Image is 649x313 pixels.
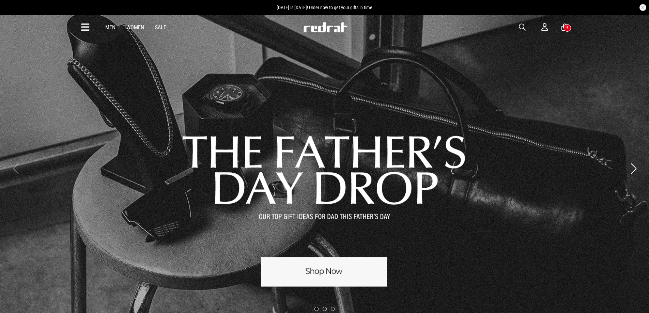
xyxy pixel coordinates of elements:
a: Men [105,24,115,31]
a: Sale [155,24,166,31]
a: 5 [561,24,568,31]
span: [DATE] is [DATE]! Order now to get your gifts in time [277,5,372,10]
button: Previous slide [11,161,20,176]
div: 5 [566,26,568,30]
img: Redrat logo [303,22,348,32]
button: Next slide [629,161,638,176]
a: Women [126,24,144,31]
